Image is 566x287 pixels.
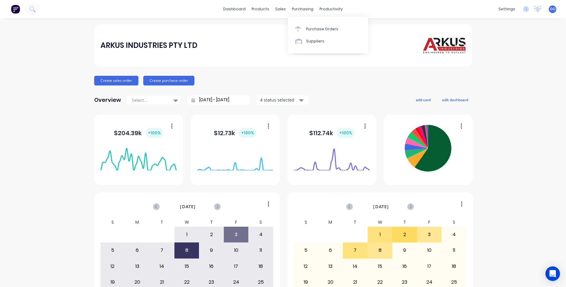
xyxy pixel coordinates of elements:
[442,218,466,227] div: S
[392,243,417,258] div: 9
[343,259,367,274] div: 14
[392,259,417,274] div: 16
[392,227,417,242] div: 2
[11,5,20,14] img: Factory
[249,243,273,258] div: 11
[224,243,248,258] div: 10
[442,227,466,242] div: 4
[249,5,272,14] div: products
[224,218,249,227] div: F
[94,94,121,106] div: Overview
[412,96,435,104] button: add card
[306,38,324,44] div: Suppliers
[289,5,316,14] div: purchasing
[125,218,150,227] div: M
[417,218,442,227] div: F
[239,128,257,138] div: + 100 %
[150,243,174,258] div: 7
[145,128,163,138] div: + 100 %
[309,128,355,138] div: $ 112.74k
[343,218,368,227] div: T
[174,218,199,227] div: W
[150,218,174,227] div: T
[272,5,289,14] div: sales
[288,35,368,47] a: Suppliers
[293,218,318,227] div: S
[442,259,466,274] div: 18
[306,26,338,32] div: Purchase Orders
[114,128,163,138] div: $ 204.39k
[224,259,248,274] div: 17
[94,76,138,85] button: Create sales order
[100,218,125,227] div: S
[248,218,273,227] div: S
[316,5,346,14] div: productivity
[199,243,223,258] div: 9
[294,243,318,258] div: 5
[319,259,343,274] div: 13
[417,243,442,258] div: 10
[101,39,197,52] div: ARKUS INDUSTRIES PTY LTD
[101,243,125,258] div: 5
[260,97,298,103] div: 4 status selected
[224,227,248,242] div: 3
[143,76,194,85] button: Create purchase order
[442,243,466,258] div: 11
[417,259,442,274] div: 17
[337,128,355,138] div: + 100 %
[175,243,199,258] div: 8
[319,243,343,258] div: 6
[417,227,442,242] div: 3
[368,218,392,227] div: W
[288,23,368,35] a: Purchase Orders
[545,266,560,281] div: Open Intercom Messenger
[294,259,318,274] div: 12
[199,227,223,242] div: 2
[125,259,150,274] div: 13
[175,259,199,274] div: 15
[220,5,249,14] a: dashboard
[495,5,518,14] div: settings
[438,96,472,104] button: edit dashboard
[214,128,257,138] div: $ 12.73k
[257,95,308,105] button: 4 status selected
[199,218,224,227] div: T
[199,259,223,274] div: 16
[368,259,392,274] div: 15
[368,227,392,242] div: 1
[101,259,125,274] div: 12
[373,203,389,210] span: [DATE]
[368,243,392,258] div: 8
[249,227,273,242] div: 4
[150,259,174,274] div: 14
[423,34,465,56] img: ARKUS INDUSTRIES PTY LTD
[343,243,367,258] div: 7
[180,203,196,210] span: [DATE]
[125,243,150,258] div: 6
[249,259,273,274] div: 18
[392,218,417,227] div: T
[318,218,343,227] div: M
[175,227,199,242] div: 1
[550,6,555,12] span: DO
